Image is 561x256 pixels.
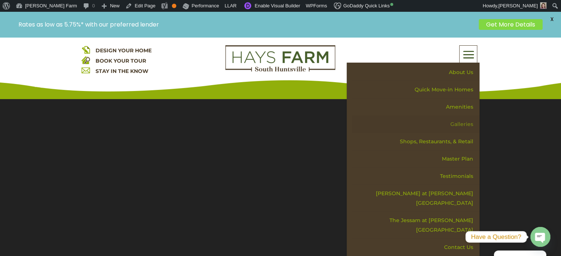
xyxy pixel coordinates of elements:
[352,168,479,185] a: Testimonials
[82,45,90,54] img: design your home
[352,150,479,168] a: Master Plan
[352,116,479,133] a: Galleries
[18,21,475,28] p: Rates as low as 5.75%* with our preferred lender
[225,45,335,72] img: Logo
[352,64,479,81] a: About Us
[352,81,479,98] a: Quick Move-in Homes
[498,3,538,8] span: [PERSON_NAME]
[479,19,543,30] a: Get More Details
[546,14,557,25] span: X
[352,239,479,256] a: Contact Us
[352,212,479,239] a: The Jessam at [PERSON_NAME][GEOGRAPHIC_DATA]
[172,4,176,8] div: OK
[96,57,146,64] a: BOOK YOUR TOUR
[96,68,148,74] a: STAY IN THE KNOW
[352,185,479,212] a: [PERSON_NAME] at [PERSON_NAME][GEOGRAPHIC_DATA]
[352,133,479,150] a: Shops, Restaurants, & Retail
[352,98,479,116] a: Amenities
[225,67,335,73] a: hays farm homes huntsville development
[96,47,152,54] a: DESIGN YOUR HOME
[82,56,90,64] img: book your home tour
